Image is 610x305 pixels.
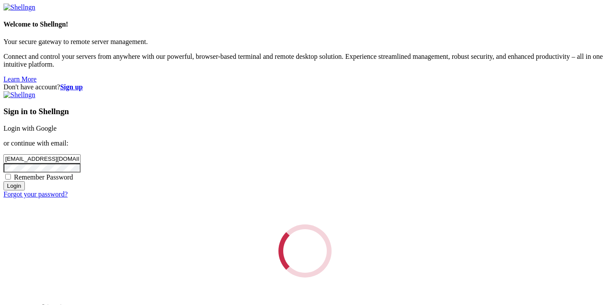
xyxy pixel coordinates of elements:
img: Shellngn [3,91,35,99]
input: Login [3,181,25,190]
p: Your secure gateway to remote server management. [3,38,607,46]
p: or continue with email: [3,139,607,147]
div: Don't have account? [3,83,607,91]
a: Forgot your password? [3,190,68,198]
span: Remember Password [14,173,73,181]
input: Email address [3,154,81,163]
h4: Welcome to Shellngn! [3,20,607,28]
img: Shellngn [3,3,35,11]
p: Connect and control your servers from anywhere with our powerful, browser-based terminal and remo... [3,53,607,68]
a: Login with Google [3,125,57,132]
a: Sign up [60,83,83,91]
a: Learn More [3,75,37,83]
h3: Sign in to Shellngn [3,107,607,116]
input: Remember Password [5,174,11,180]
div: Loading... [278,224,332,278]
